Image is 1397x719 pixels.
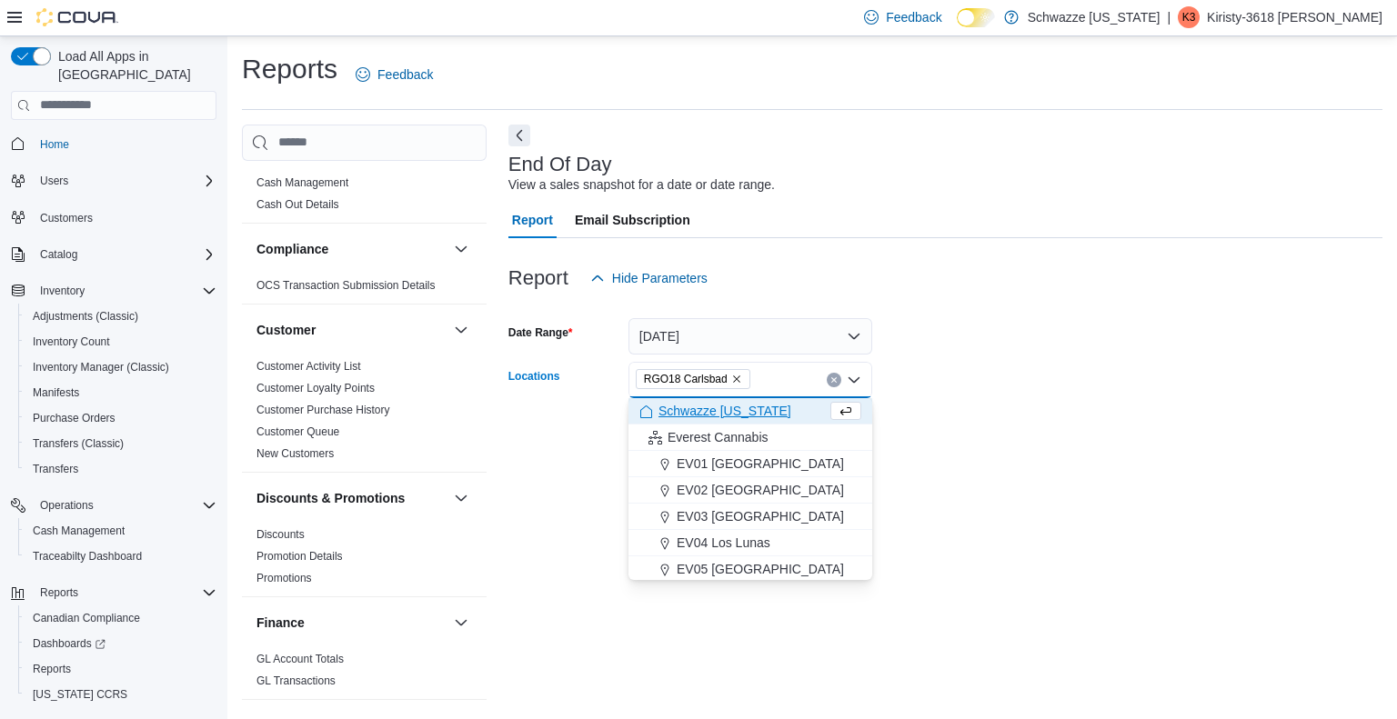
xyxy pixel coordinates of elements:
[256,489,405,507] h3: Discounts & Promotions
[242,524,487,596] div: Discounts & Promotions
[256,489,447,507] button: Discounts & Promotions
[1167,6,1171,28] p: |
[25,633,216,654] span: Dashboards
[256,382,375,394] a: Customer Loyalty Points
[628,504,872,530] button: EV03 [GEOGRAPHIC_DATA]
[25,356,216,378] span: Inventory Manager (Classic)
[4,493,224,518] button: Operations
[33,207,100,229] a: Customers
[677,507,844,525] span: EV03 [GEOGRAPHIC_DATA]
[628,451,872,477] button: EV01 [GEOGRAPHIC_DATA]
[628,318,872,355] button: [DATE]
[25,305,146,327] a: Adjustments (Classic)
[256,425,339,438] a: Customer Queue
[256,240,447,258] button: Compliance
[628,477,872,504] button: EV02 [GEOGRAPHIC_DATA]
[33,335,110,349] span: Inventory Count
[508,369,560,384] label: Locations
[450,487,472,509] button: Discounts & Promotions
[33,662,71,676] span: Reports
[4,168,224,194] button: Users
[256,652,344,666] span: GL Account Totals
[36,8,118,26] img: Cova
[25,331,117,353] a: Inventory Count
[677,534,770,552] span: EV04 Los Lunas
[40,585,78,600] span: Reports
[25,433,131,454] a: Transfers (Classic)
[33,280,92,302] button: Inventory
[18,544,224,569] button: Traceabilty Dashboard
[377,65,433,84] span: Feedback
[256,424,339,439] span: Customer Queue
[628,398,872,424] button: Schwazze [US_STATE]
[33,385,79,400] span: Manifests
[33,411,116,425] span: Purchase Orders
[256,321,316,339] h3: Customer
[508,125,530,146] button: Next
[40,174,68,188] span: Users
[4,242,224,267] button: Catalog
[4,278,224,304] button: Inventory
[18,656,224,682] button: Reports
[25,382,216,404] span: Manifests
[886,8,941,26] span: Feedback
[33,170,75,192] button: Users
[256,381,375,395] span: Customer Loyalty Points
[450,319,472,341] button: Customer
[256,175,348,190] span: Cash Management
[33,611,140,625] span: Canadian Compliance
[242,355,487,472] div: Customer
[628,556,872,583] button: EV05 [GEOGRAPHIC_DATA]
[33,244,85,265] button: Catalog
[40,211,93,225] span: Customers
[25,658,216,680] span: Reports
[33,360,169,374] span: Inventory Manager (Classic)
[628,530,872,556] button: EV04 Los Lunas
[242,275,487,304] div: Compliance
[583,260,715,296] button: Hide Parameters
[25,633,113,654] a: Dashboards
[242,648,487,699] div: Finance
[256,528,305,541] a: Discounts
[256,550,343,563] a: Promotion Details
[256,549,343,564] span: Promotion Details
[33,687,127,702] span: [US_STATE] CCRS
[256,674,336,688] span: GL Transactions
[18,380,224,405] button: Manifests
[25,433,216,454] span: Transfers (Classic)
[25,407,216,429] span: Purchase Orders
[25,607,216,629] span: Canadian Compliance
[256,446,334,461] span: New Customers
[636,369,750,389] span: RGO18 Carlsbad
[33,582,216,604] span: Reports
[575,202,690,238] span: Email Subscription
[25,684,135,705] a: [US_STATE] CCRS
[677,454,844,473] span: EV01 [GEOGRAPHIC_DATA]
[33,549,142,564] span: Traceabilty Dashboard
[256,240,328,258] h3: Compliance
[256,321,447,339] button: Customer
[25,407,123,429] a: Purchase Orders
[18,431,224,456] button: Transfers (Classic)
[25,545,216,567] span: Traceabilty Dashboard
[612,269,708,287] span: Hide Parameters
[18,304,224,329] button: Adjustments (Classic)
[512,202,553,238] span: Report
[33,436,124,451] span: Transfers (Classic)
[18,405,224,431] button: Purchase Orders
[25,658,78,680] a: Reports
[658,402,791,420] span: Schwazze [US_STATE]
[256,572,312,584] a: Promotions
[256,614,305,632] h3: Finance
[256,404,390,416] a: Customer Purchase History
[18,682,224,707] button: [US_STATE] CCRS
[25,305,216,327] span: Adjustments (Classic)
[33,170,216,192] span: Users
[18,456,224,482] button: Transfers
[33,280,216,302] span: Inventory
[18,355,224,380] button: Inventory Manager (Classic)
[25,520,132,542] a: Cash Management
[256,527,305,542] span: Discounts
[25,545,149,567] a: Traceabilty Dashboard
[256,571,312,585] span: Promotions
